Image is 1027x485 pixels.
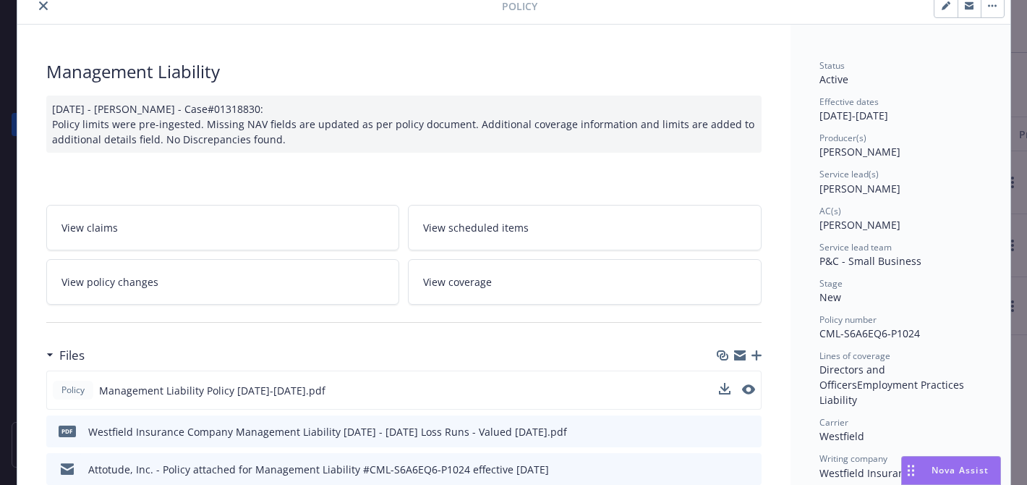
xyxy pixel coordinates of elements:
[819,326,920,340] span: CML-S6A6EQ6-P1024
[819,416,848,429] span: Carrier
[819,378,967,407] span: Employment Practices Liability
[743,424,756,439] button: preview file
[819,363,888,392] span: Directors and Officers
[61,274,158,290] span: View policy changes
[902,457,920,484] div: Drag to move
[46,96,762,153] div: [DATE] - [PERSON_NAME] - Case#01318830: Policy limits were pre-ingested. Missing NAV fields are u...
[932,464,989,476] span: Nova Assist
[719,383,730,395] button: download file
[408,205,762,250] a: View scheduled items
[743,462,756,477] button: preview file
[88,462,549,477] div: Attotude, Inc. - Policy attached for Management Liability #CML-S6A6EQ6-P1024 effective [DATE]
[819,254,921,268] span: P&C - Small Business
[819,350,890,362] span: Lines of coverage
[59,346,85,365] h3: Files
[423,220,529,235] span: View scheduled items
[720,424,731,439] button: download file
[59,426,76,436] span: pdf
[819,218,900,232] span: [PERSON_NAME]
[819,182,900,195] span: [PERSON_NAME]
[819,466,964,480] span: Westfield Insurance Company
[720,462,731,477] button: download file
[819,72,848,86] span: Active
[61,220,118,235] span: View claims
[819,313,877,326] span: Policy number
[819,429,864,443] span: Westfield
[901,456,1001,485] button: Nova Assist
[819,59,845,72] span: Status
[719,383,730,398] button: download file
[819,205,841,217] span: AC(s)
[819,96,879,108] span: Effective dates
[819,241,892,253] span: Service lead team
[423,274,492,290] span: View coverage
[46,59,762,84] div: Management Liability
[819,168,879,180] span: Service lead(s)
[819,132,866,144] span: Producer(s)
[819,96,981,123] div: [DATE] - [DATE]
[88,424,567,439] div: Westfield Insurance Company Management Liability [DATE] - [DATE] Loss Runs - Valued [DATE].pdf
[46,259,400,305] a: View policy changes
[408,259,762,305] a: View coverage
[742,384,755,395] button: preview file
[742,383,755,398] button: preview file
[819,145,900,159] span: [PERSON_NAME]
[819,277,843,290] span: Stage
[99,383,325,398] span: Management Liability Policy [DATE]-[DATE].pdf
[819,452,887,465] span: Writing company
[59,384,88,397] span: Policy
[46,205,400,250] a: View claims
[46,346,85,365] div: Files
[819,290,841,304] span: New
